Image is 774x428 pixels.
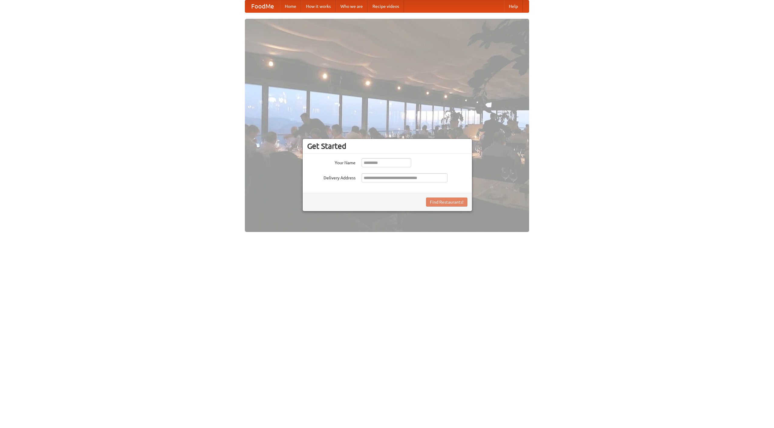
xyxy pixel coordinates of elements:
a: Recipe videos [368,0,404,12]
label: Delivery Address [307,173,356,181]
a: Home [280,0,301,12]
a: Help [504,0,523,12]
a: Who we are [336,0,368,12]
a: How it works [301,0,336,12]
a: FoodMe [245,0,280,12]
button: Find Restaurants! [426,198,467,207]
label: Your Name [307,158,356,166]
h3: Get Started [307,142,467,151]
